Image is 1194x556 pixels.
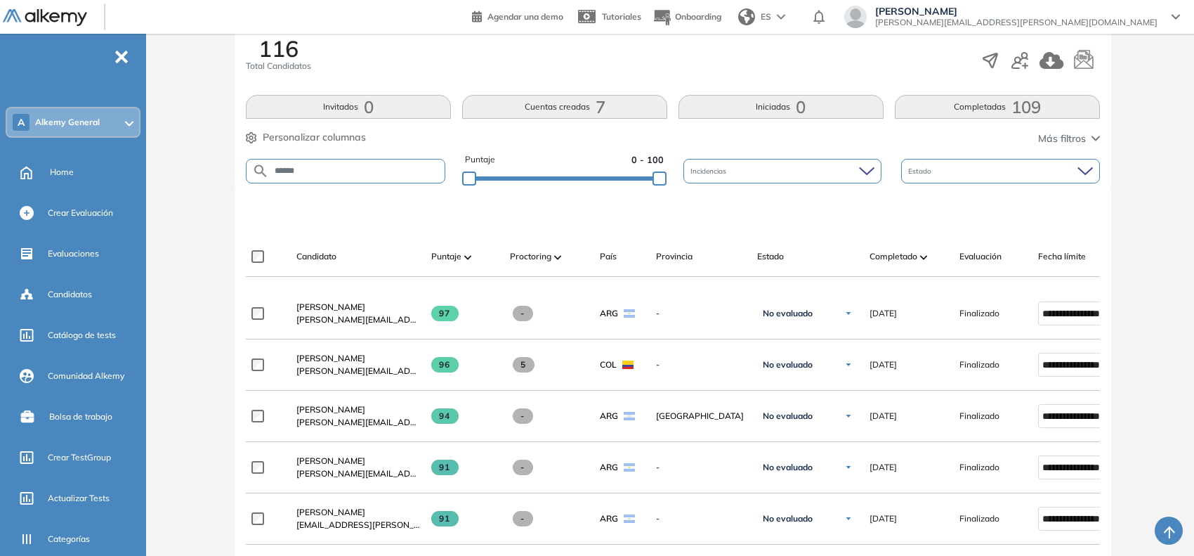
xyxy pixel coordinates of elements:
[296,301,420,313] a: [PERSON_NAME]
[683,159,882,183] div: Incidencias
[763,359,813,370] span: No evaluado
[48,329,116,342] span: Catálogo de tests
[870,512,897,525] span: [DATE]
[844,515,853,523] img: Ícono de flecha
[631,153,664,167] span: 0 - 100
[763,513,813,524] span: No evaluado
[844,463,853,472] img: Ícono de flecha
[296,353,365,363] span: [PERSON_NAME]
[464,255,471,259] img: [missing "en.ARROW_ALT" translation]
[296,455,420,467] a: [PERSON_NAME]
[246,130,366,145] button: Personalizar columnas
[296,519,420,531] span: [EMAIL_ADDRESS][PERSON_NAME][DOMAIN_NAME]
[296,467,420,480] span: [PERSON_NAME][EMAIL_ADDRESS][PERSON_NAME][DOMAIN_NAME]
[959,410,999,422] span: Finalizado
[296,506,420,519] a: [PERSON_NAME]
[870,461,897,474] span: [DATE]
[656,250,693,263] span: Provincia
[600,461,618,474] span: ARG
[763,462,813,473] span: No evaluado
[624,515,635,523] img: ARG
[296,403,420,416] a: [PERSON_NAME]
[600,358,617,371] span: COL
[48,370,124,382] span: Comunidad Alkemy
[296,507,365,517] span: [PERSON_NAME]
[1038,131,1100,146] button: Más filtros
[959,512,999,525] span: Finalizado
[1038,250,1086,263] span: Fecha límite
[431,306,459,321] span: 97
[296,352,420,365] a: [PERSON_NAME]
[656,410,746,422] span: [GEOGRAPHIC_DATA]
[624,412,635,420] img: ARG
[600,512,618,525] span: ARG
[48,207,113,219] span: Crear Evaluación
[513,511,533,526] span: -
[48,451,111,464] span: Crear TestGroup
[920,255,927,259] img: [missing "en.ARROW_ALT" translation]
[959,461,999,474] span: Finalizado
[296,404,365,415] span: [PERSON_NAME]
[777,14,785,20] img: arrow
[258,37,298,60] span: 116
[959,358,999,371] span: Finalizado
[763,308,813,319] span: No evaluado
[48,247,99,260] span: Evaluaciones
[296,302,365,312] span: [PERSON_NAME]
[472,7,563,24] a: Agendar una demo
[513,357,534,373] span: 5
[296,313,420,326] span: [PERSON_NAME][EMAIL_ADDRESS][PERSON_NAME][DOMAIN_NAME]
[296,365,420,377] span: [PERSON_NAME][EMAIL_ADDRESS][PERSON_NAME][DOMAIN_NAME]
[959,250,1002,263] span: Evaluación
[431,250,461,263] span: Puntaje
[600,410,618,422] span: ARG
[431,408,459,424] span: 94
[738,8,755,25] img: world
[296,250,336,263] span: Candidato
[959,307,999,320] span: Finalizado
[757,250,784,263] span: Estado
[1124,489,1194,556] iframe: Chat Widget
[895,95,1100,119] button: Completadas109
[656,512,746,525] span: -
[431,511,459,526] span: 91
[48,533,90,545] span: Categorías
[50,166,74,179] span: Home
[513,408,533,424] span: -
[18,117,25,128] span: A
[487,11,563,22] span: Agendar una demo
[246,95,451,119] button: Invitados0
[263,130,366,145] span: Personalizar columnas
[875,6,1157,17] span: [PERSON_NAME]
[656,461,746,474] span: -
[844,412,853,420] img: Ícono de flecha
[600,250,617,263] span: País
[35,117,100,128] span: Alkemy General
[510,250,551,263] span: Proctoring
[870,250,917,263] span: Completado
[870,358,897,371] span: [DATE]
[624,309,635,318] img: ARG
[1038,131,1086,146] span: Más filtros
[656,358,746,371] span: -
[431,357,459,373] span: 96
[554,255,561,259] img: [missing "en.ARROW_ALT" translation]
[246,60,311,72] span: Total Candidatos
[296,455,365,466] span: [PERSON_NAME]
[600,307,618,320] span: ARG
[908,166,934,176] span: Estado
[1124,489,1194,556] div: Widget de chat
[678,95,884,119] button: Iniciadas0
[49,410,112,423] span: Bolsa de trabajo
[3,9,87,27] img: Logo
[513,460,533,475] span: -
[875,17,1157,28] span: [PERSON_NAME][EMAIL_ADDRESS][PERSON_NAME][DOMAIN_NAME]
[48,288,92,301] span: Candidatos
[844,361,853,369] img: Ícono de flecha
[652,2,721,32] button: Onboarding
[690,166,729,176] span: Incidencias
[602,11,641,22] span: Tutoriales
[656,307,746,320] span: -
[462,95,667,119] button: Cuentas creadas7
[763,410,813,422] span: No evaluado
